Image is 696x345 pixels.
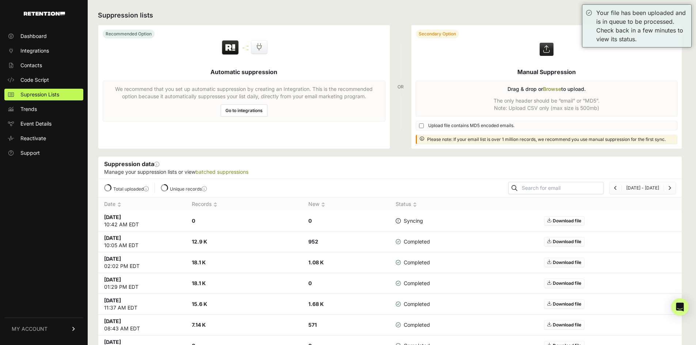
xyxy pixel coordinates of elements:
[668,185,671,191] a: Next
[104,297,121,303] strong: [DATE]
[103,30,155,38] div: Recommended Option
[428,123,514,129] span: Upload file contains MD5 encoded emails.
[213,202,217,207] img: no_sort-eaf950dc5ab64cae54d48a5578032e96f70b2ecb7d747501f34c8f2db400fb66.gif
[104,339,121,345] strong: [DATE]
[4,103,83,115] a: Trends
[303,198,390,211] th: New
[192,218,195,224] strong: 0
[98,294,186,315] td: 11:37 AM EDT
[396,280,430,287] span: Completed
[20,120,52,127] span: Event Details
[544,237,585,246] a: Download file
[308,218,312,224] strong: 0
[614,185,617,191] a: Previous
[609,182,676,194] nav: Page navigation
[20,47,49,54] span: Integrations
[243,46,248,47] img: integration
[419,123,424,128] input: Upload file contains MD5 encoded emails.
[98,315,186,336] td: 08:43 AM EDT
[104,256,121,262] strong: [DATE]
[192,322,206,328] strong: 7.14 K
[192,259,206,265] strong: 18.1 K
[107,85,381,100] p: We recommend that you set up automatic suppression by creating an Integration. This is the recomm...
[210,68,277,76] h5: Automatic suppression
[98,273,186,294] td: 01:29 PM EDT
[20,76,49,84] span: Code Script
[20,91,59,98] span: Supression Lists
[243,47,248,49] img: integration
[396,238,430,245] span: Completed
[243,49,248,50] img: integration
[544,279,585,288] a: Download file
[398,25,404,149] div: OR
[308,238,318,245] strong: 952
[4,318,83,340] a: MY ACCOUNT
[104,168,676,176] p: Manage your suppression lists or view
[621,185,663,191] li: [DATE] - [DATE]
[308,259,324,265] strong: 1.08 K
[113,186,149,192] label: Total uploaded
[321,202,325,207] img: no_sort-eaf950dc5ab64cae54d48a5578032e96f70b2ecb7d747501f34c8f2db400fb66.gif
[396,300,430,308] span: Completed
[221,40,240,56] img: Retention
[390,198,448,211] th: Status
[20,106,37,113] span: Trends
[308,322,317,328] strong: 571
[98,252,186,273] td: 02:02 PM EDT
[544,258,585,267] a: Download file
[104,318,121,324] strong: [DATE]
[24,12,65,16] img: Retention.com
[104,235,121,241] strong: [DATE]
[308,301,324,307] strong: 1.68 K
[596,8,688,43] div: Your file has been uploaded and is in queue to be processed. Check back in a few minutes to view ...
[4,147,83,159] a: Support
[396,321,430,329] span: Completed
[544,216,585,226] a: Download file
[308,280,312,286] strong: 0
[195,169,248,175] a: batched suppressions
[4,60,83,71] a: Contacts
[192,301,207,307] strong: 15.6 K
[4,133,83,144] a: Reactivate
[544,299,585,309] a: Download file
[98,10,682,20] h2: Suppression lists
[544,320,585,330] a: Download file
[396,217,423,225] span: Syncing
[4,118,83,130] a: Event Details
[413,202,417,207] img: no_sort-eaf950dc5ab64cae54d48a5578032e96f70b2ecb7d747501f34c8f2db400fb66.gif
[98,211,186,231] td: 10:42 AM EDT
[12,325,47,333] span: MY ACCOUNT
[221,104,267,117] a: Go to integrations
[192,280,206,286] strong: 18.1 K
[104,276,121,283] strong: [DATE]
[98,231,186,252] td: 10:05 AM EDT
[671,298,689,316] div: Open Intercom Messenger
[20,32,47,40] span: Dashboard
[98,198,186,211] th: Date
[117,202,121,207] img: no_sort-eaf950dc5ab64cae54d48a5578032e96f70b2ecb7d747501f34c8f2db400fb66.gif
[4,30,83,42] a: Dashboard
[20,62,42,69] span: Contacts
[4,74,83,86] a: Code Script
[520,183,603,193] input: Search for email
[396,259,430,266] span: Completed
[186,198,303,211] th: Records
[170,186,207,192] label: Unique records
[20,135,46,142] span: Reactivate
[192,238,207,245] strong: 12.9 K
[104,214,121,220] strong: [DATE]
[20,149,40,157] span: Support
[98,157,682,179] div: Suppression data
[4,45,83,57] a: Integrations
[4,89,83,100] a: Supression Lists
